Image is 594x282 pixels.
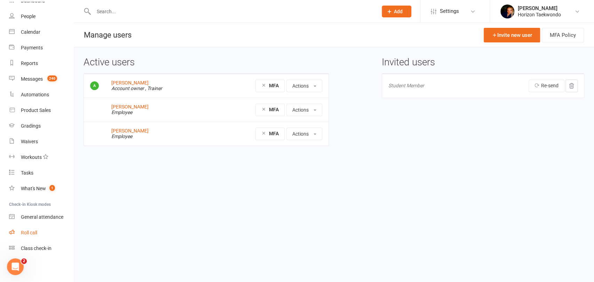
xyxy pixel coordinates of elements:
[21,245,52,251] div: Class check-in
[49,185,55,191] span: 1
[47,75,57,81] span: 240
[21,29,40,35] div: Calendar
[21,123,41,129] div: Gradings
[21,14,35,19] div: People
[286,80,322,92] button: Actions
[269,131,279,136] strong: MFA
[9,150,73,165] a: Workouts
[9,165,73,181] a: Tasks
[21,214,63,220] div: General attendance
[542,28,584,42] button: MFA Policy
[388,83,424,88] span: Student Member
[9,87,73,103] a: Automations
[21,139,38,144] div: Waivers
[111,128,149,134] a: [PERSON_NAME]
[21,186,46,191] div: What's New
[92,7,373,16] input: Search...
[74,23,132,47] h1: Manage users
[9,71,73,87] a: Messages 240
[111,80,149,86] a: [PERSON_NAME]
[382,6,411,17] button: Add
[111,86,144,91] em: Account owner
[9,209,73,225] a: General attendance kiosk mode
[9,118,73,134] a: Gradings
[9,134,73,150] a: Waivers
[518,5,561,11] div: [PERSON_NAME]
[9,181,73,196] a: What's New1
[145,86,162,91] em: , Trainer
[21,107,51,113] div: Product Sales
[9,103,73,118] a: Product Sales
[440,3,459,19] span: Settings
[500,5,514,18] img: thumb_image1731993636.png
[111,104,149,110] a: [PERSON_NAME]
[9,241,73,256] a: Class kiosk mode
[84,57,329,68] h3: Active users
[286,104,322,116] button: Actions
[269,107,279,112] strong: MFA
[9,40,73,56] a: Payments
[286,128,322,140] button: Actions
[9,225,73,241] a: Roll call
[484,28,540,42] a: Invite new user
[21,258,27,264] span: 2
[111,134,132,139] em: Employee
[21,61,38,66] div: Reports
[394,9,403,14] span: Add
[21,76,43,82] div: Messages
[269,83,279,88] strong: MFA
[7,258,24,275] iframe: Intercom live chat
[518,11,561,18] div: Horizon Taekwondo
[9,24,73,40] a: Calendar
[529,80,564,92] a: Re-send
[9,9,73,24] a: People
[21,154,42,160] div: Workouts
[21,230,37,235] div: Roll call
[21,92,49,97] div: Automations
[111,110,132,115] em: Employee
[21,45,43,50] div: Payments
[9,56,73,71] a: Reports
[21,170,33,176] div: Tasks
[382,57,584,68] h3: Invited users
